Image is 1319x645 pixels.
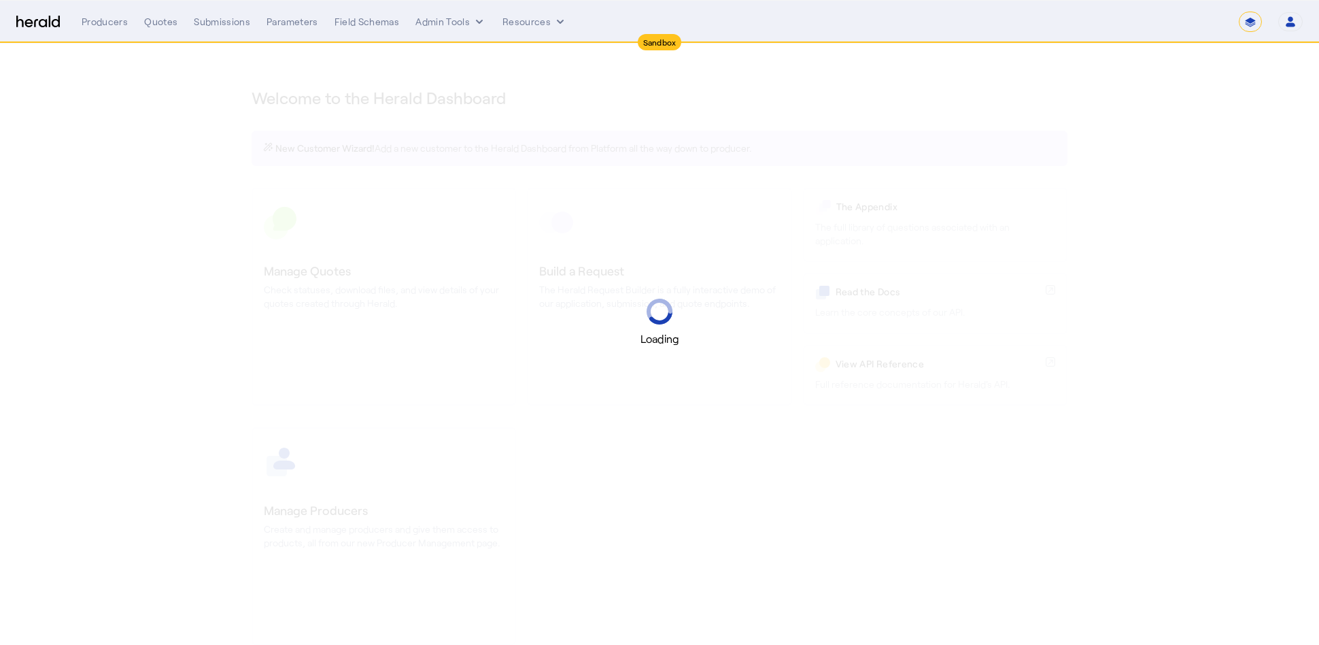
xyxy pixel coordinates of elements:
div: Quotes [144,15,177,29]
img: Herald Logo [16,16,60,29]
div: Sandbox [638,34,682,50]
div: Parameters [267,15,318,29]
button: internal dropdown menu [415,15,486,29]
div: Submissions [194,15,250,29]
div: Field Schemas [335,15,400,29]
button: Resources dropdown menu [502,15,567,29]
div: Producers [82,15,128,29]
